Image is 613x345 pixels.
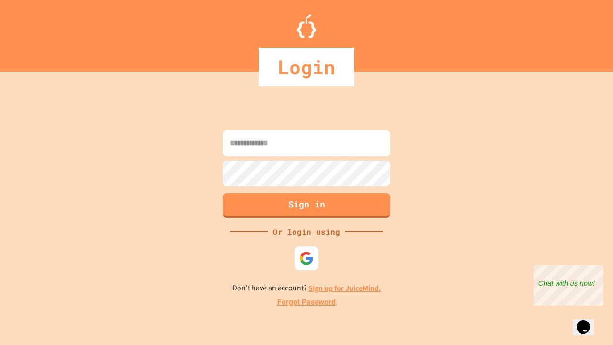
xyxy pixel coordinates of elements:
div: Login [259,48,354,86]
img: google-icon.svg [299,251,314,265]
button: Sign in [223,193,390,218]
p: Don't have an account? [232,282,381,294]
a: Sign up for JuiceMind. [308,283,381,293]
a: Forgot Password [277,297,336,308]
iframe: chat widget [573,307,603,335]
img: Logo.svg [297,14,316,38]
iframe: chat widget [534,265,603,306]
div: Or login using [268,226,345,238]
